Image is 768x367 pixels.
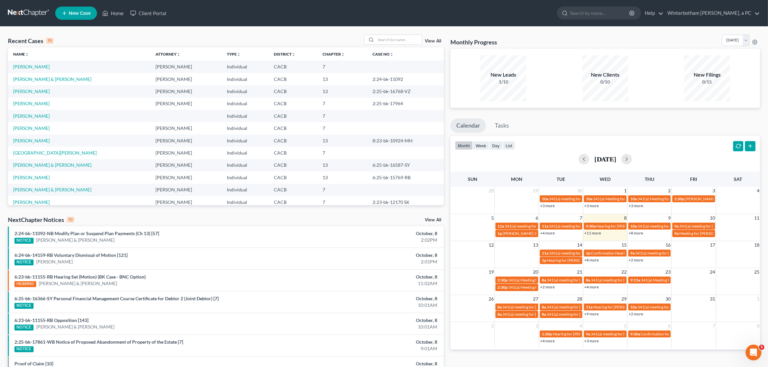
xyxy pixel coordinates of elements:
[637,196,740,201] span: 341(a) Meeting for [PERSON_NAME] and [PERSON_NAME]
[542,258,546,263] span: 1p
[621,295,627,303] span: 29
[367,171,444,183] td: 6:25-bk-15769-RB
[14,325,34,330] div: NOTICE
[14,238,34,244] div: NOTICE
[674,224,679,229] span: 9a
[367,73,444,85] td: 2:24-bk-11092
[317,122,367,134] td: 7
[151,159,222,171] td: [PERSON_NAME]
[301,280,437,287] div: 11:02AM
[237,53,241,57] i: unfold_more
[579,322,583,330] span: 4
[488,241,494,249] span: 12
[8,37,54,45] div: Recent Cases
[468,176,477,182] span: Sun
[151,61,222,73] td: [PERSON_NAME]
[13,64,50,69] a: [PERSON_NAME]
[629,311,643,316] a: +2 more
[712,187,716,195] span: 3
[582,79,628,85] div: 0/10
[301,302,437,308] div: 10:01AM
[222,98,268,110] td: Individual
[491,322,494,330] span: 2
[630,331,640,336] span: 9:30a
[301,274,437,280] div: October, 8
[709,295,716,303] span: 31
[151,147,222,159] td: [PERSON_NAME]
[222,196,268,208] td: Individual
[535,322,539,330] span: 3
[301,252,437,258] div: October, 8
[641,7,663,19] a: Help
[709,214,716,222] span: 10
[712,322,716,330] span: 7
[491,214,494,222] span: 5
[549,196,612,201] span: 341(a) meeting for [PERSON_NAME]
[301,324,437,330] div: 10:01AM
[67,217,74,223] div: 10
[151,171,222,183] td: [PERSON_NAME]
[222,159,268,171] td: Individual
[756,295,760,303] span: 1
[14,231,159,236] a: 2:24-bk-11092-NB Modify Plan or Suspend Plan Payments (Ch 13) [57]
[709,268,716,276] span: 24
[269,147,318,159] td: CACB
[734,176,742,182] span: Sat
[269,122,318,134] td: CACB
[576,295,583,303] span: 28
[505,224,568,229] span: 341(a) meeting for [PERSON_NAME]
[301,345,437,352] div: 9:01AM
[317,196,367,208] td: 7
[754,241,760,249] span: 18
[542,305,546,309] span: 8a
[759,345,764,350] span: 5
[497,278,508,282] span: 2:30p
[274,52,296,57] a: Districtunfold_more
[301,230,437,237] div: October, 8
[637,305,701,309] span: 341(a) meeting for [PERSON_NAME]
[756,322,760,330] span: 8
[488,187,494,195] span: 28
[151,196,222,208] td: [PERSON_NAME]
[586,278,590,282] span: 8a
[746,345,761,360] iframe: Intercom live chat
[553,331,604,336] span: Hearing for [PERSON_NAME]
[317,159,367,171] td: 13
[584,257,599,262] a: +8 more
[222,135,268,147] td: Individual
[222,61,268,73] td: Individual
[623,187,627,195] span: 1
[269,159,318,171] td: CACB
[14,252,128,258] a: 6:24-bk-14159-RB Voluntary Dismissal of Motion [121]
[13,52,29,57] a: Nameunfold_more
[14,274,146,280] a: 6:23-bk-11155-RB Hearing Set (Motion) (BK Case - BNC Option)
[317,171,367,183] td: 13
[488,268,494,276] span: 19
[623,214,627,222] span: 8
[36,237,114,243] a: [PERSON_NAME] & [PERSON_NAME]
[542,278,546,282] span: 8a
[473,141,489,150] button: week
[151,98,222,110] td: [PERSON_NAME]
[151,184,222,196] td: [PERSON_NAME]
[8,216,74,224] div: NextChapter Notices
[301,317,437,324] div: October, 8
[667,214,671,222] span: 9
[317,61,367,73] td: 7
[489,141,503,150] button: day
[576,268,583,276] span: 21
[317,147,367,159] td: 7
[14,361,53,366] a: Proof of Claim [10]
[156,52,181,57] a: Attorneyunfold_more
[390,53,394,57] i: unfold_more
[269,184,318,196] td: CACB
[532,295,539,303] span: 27
[301,237,437,243] div: 2:02PM
[635,251,737,256] span: 341(a) meeting for [PERSON_NAME] and [PERSON_NAME]
[754,268,760,276] span: 25
[36,258,73,265] a: [PERSON_NAME]
[584,203,599,208] a: +3 more
[269,135,318,147] td: CACB
[323,52,345,57] a: Chapterunfold_more
[503,231,586,236] span: [PERSON_NAME] 341(a) [GEOGRAPHIC_DATA]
